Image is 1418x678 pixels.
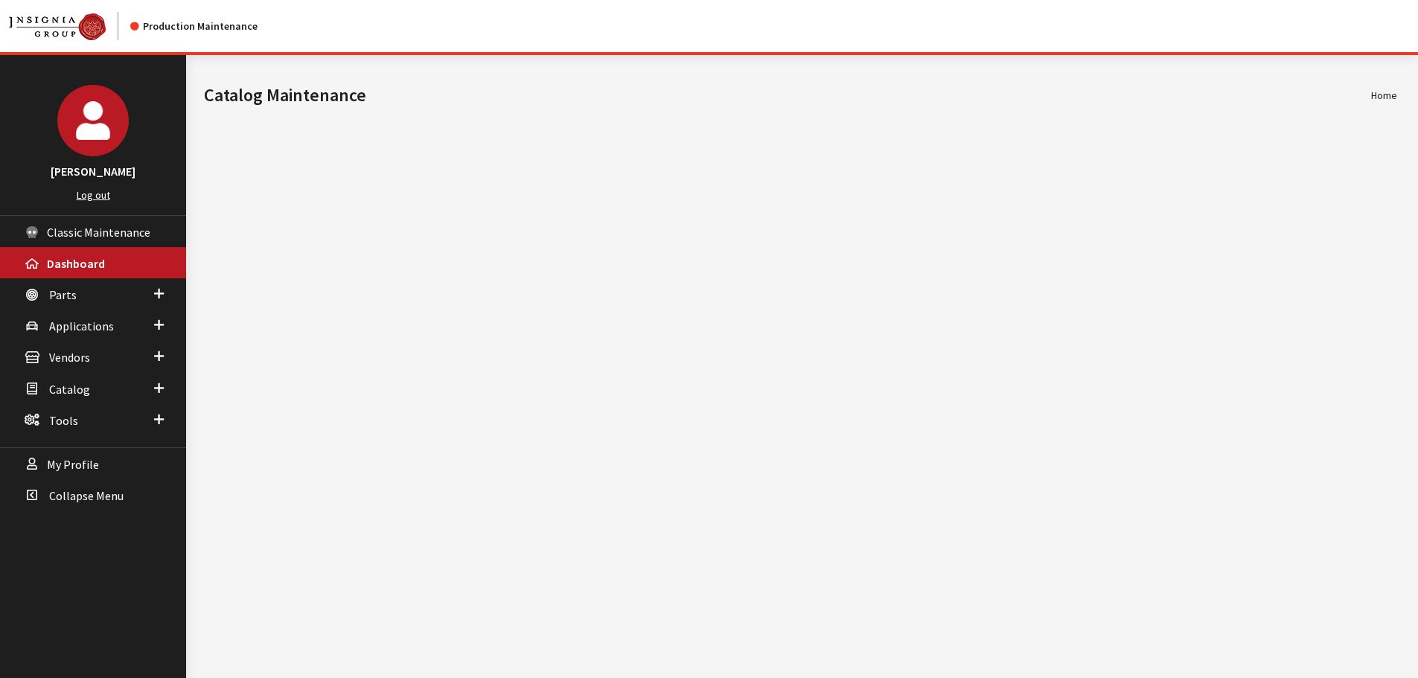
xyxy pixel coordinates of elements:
[49,319,114,333] span: Applications
[9,13,106,40] img: Catalog Maintenance
[77,188,110,202] a: Log out
[1371,88,1397,103] li: Home
[49,488,124,503] span: Collapse Menu
[130,19,258,34] div: Production Maintenance
[9,12,130,40] a: Insignia Group logo
[49,351,90,365] span: Vendors
[47,225,150,240] span: Classic Maintenance
[57,85,129,156] img: Cheyenne Dorton
[49,287,77,302] span: Parts
[47,256,105,271] span: Dashboard
[49,382,90,397] span: Catalog
[204,82,1371,109] h1: Catalog Maintenance
[47,457,99,472] span: My Profile
[49,413,78,428] span: Tools
[15,162,171,180] h3: [PERSON_NAME]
